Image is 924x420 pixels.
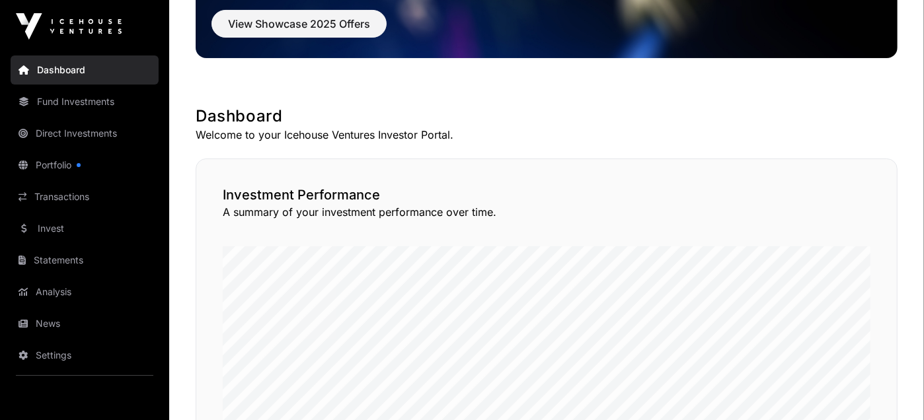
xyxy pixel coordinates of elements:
[11,309,159,338] a: News
[11,87,159,116] a: Fund Investments
[223,204,870,220] p: A summary of your investment performance over time.
[212,23,387,36] a: View Showcase 2025 Offers
[196,106,898,127] h1: Dashboard
[11,151,159,180] a: Portfolio
[196,127,898,143] p: Welcome to your Icehouse Ventures Investor Portal.
[11,119,159,148] a: Direct Investments
[11,55,159,85] a: Dashboard
[16,13,122,40] img: Icehouse Ventures Logo
[228,16,370,32] span: View Showcase 2025 Offers
[212,10,387,38] button: View Showcase 2025 Offers
[11,277,159,306] a: Analysis
[858,357,924,420] iframe: Chat Widget
[11,214,159,243] a: Invest
[223,186,870,204] h2: Investment Performance
[11,182,159,211] a: Transactions
[11,246,159,275] a: Statements
[11,341,159,370] a: Settings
